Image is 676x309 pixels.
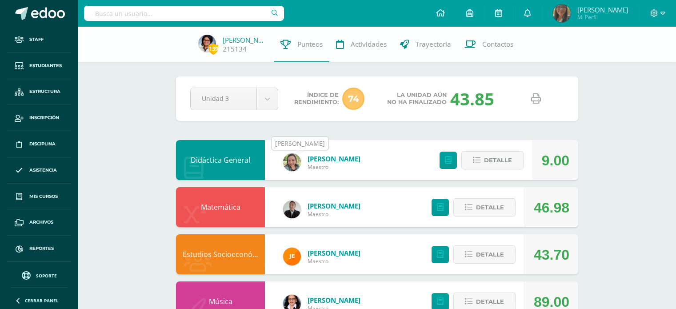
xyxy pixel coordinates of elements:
div: Estudios Socioeconómicos [176,234,265,274]
span: Soporte [36,273,57,279]
div: Didáctica General [176,140,265,180]
a: [PERSON_NAME] [308,249,360,257]
span: Estudiantes [29,62,62,69]
a: Matemática [201,202,240,212]
span: [PERSON_NAME] [577,5,628,14]
span: Índice de Rendimiento: [294,92,339,106]
a: Estudios Socioeconómicos [183,249,272,259]
div: 46.98 [534,188,569,228]
div: Matemática [176,187,265,227]
div: 43.70 [534,235,569,275]
span: Inscripción [29,114,59,121]
a: Soporte [11,269,68,281]
span: 139 [208,43,218,54]
img: d98bf3c1f642bb0fd1b79fad2feefc7b.png [553,4,571,22]
span: Maestro [308,257,360,265]
div: 43.85 [450,87,494,110]
span: Mi Perfil [577,13,628,21]
img: 1df4ef17e5398a993885cef95ea524e9.png [198,35,216,52]
span: Mis cursos [29,193,58,200]
span: Detalle [476,246,504,263]
a: Actividades [329,27,393,62]
span: 74 [342,88,364,110]
a: Mis cursos [7,184,71,210]
span: Estructura [29,88,60,95]
a: 215134 [223,44,247,54]
a: Didáctica General [191,155,250,165]
a: Asistencia [7,157,71,184]
a: Música [209,297,232,306]
a: Contactos [458,27,520,62]
a: [PERSON_NAME] [308,201,360,210]
a: Inscripción [7,105,71,131]
a: Punteos [274,27,329,62]
a: Unidad 3 [191,88,278,110]
a: Reportes [7,236,71,262]
span: Disciplina [29,140,56,148]
div: 9.00 [542,140,569,181]
span: Asistencia [29,167,57,174]
span: Unidad 3 [202,88,245,109]
a: Archivos [7,209,71,236]
span: Archivos [29,219,53,226]
span: Cerrar panel [25,297,59,304]
span: Staff [29,36,44,43]
span: Actividades [351,40,387,49]
button: Detalle [461,151,524,169]
span: Detalle [484,152,512,169]
button: Detalle [453,198,516,217]
a: Disciplina [7,131,71,157]
span: Contactos [482,40,513,49]
span: Maestro [308,210,360,218]
button: Detalle [453,245,516,264]
a: Trayectoria [393,27,458,62]
img: 122e9714e10bb4c5f892dd210be2c6fb.png [283,153,301,171]
span: Reportes [29,245,54,252]
span: Maestro [308,163,360,171]
a: Staff [7,27,71,53]
span: La unidad aún no ha finalizado [387,92,447,106]
a: [PERSON_NAME] [223,36,267,44]
span: Detalle [476,199,504,216]
span: Punteos [297,40,323,49]
div: [PERSON_NAME] [275,139,325,148]
span: Trayectoria [416,40,451,49]
img: 6530472a98d010ec8906c714036cc0db.png [283,248,301,265]
a: [PERSON_NAME] [308,154,360,163]
a: Estudiantes [7,53,71,79]
a: Estructura [7,79,71,105]
a: [PERSON_NAME] [308,296,360,305]
img: 311ed8b04162f8c1d5ef1f70f8bb6f47.png [283,201,301,218]
input: Busca un usuario... [84,6,284,21]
